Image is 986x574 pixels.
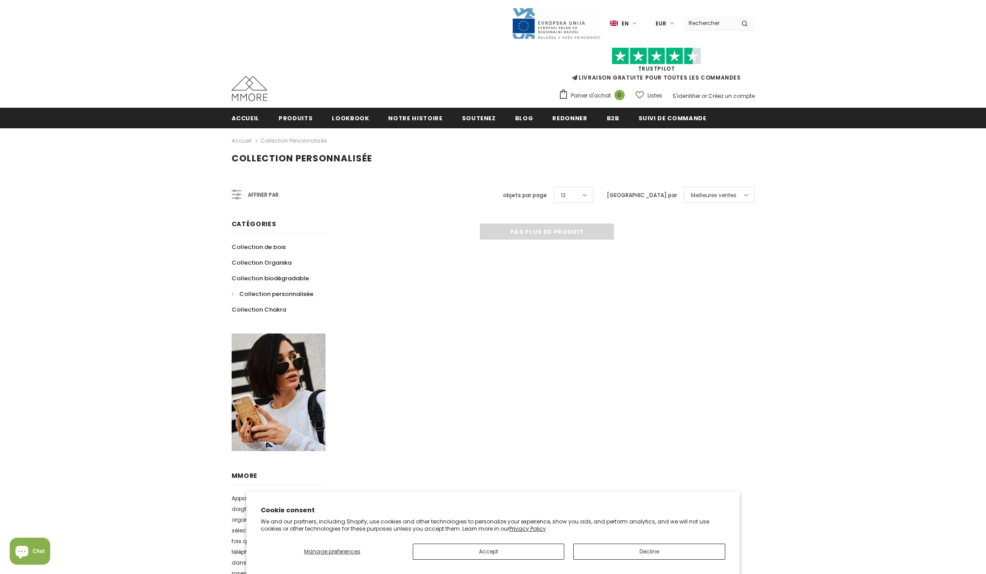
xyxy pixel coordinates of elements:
a: Suivi de commande [639,108,707,128]
a: Accueil [232,135,252,146]
label: objets par page [503,191,547,200]
span: Listes [647,91,662,100]
span: Collection personnalisée [239,290,313,298]
span: soutenez [462,114,496,122]
a: Créez un compte [708,92,755,100]
span: or [702,92,707,100]
a: soutenez [462,108,496,128]
label: [GEOGRAPHIC_DATA] par [607,191,677,200]
span: EUR [656,19,666,28]
a: Listes [635,88,662,103]
span: Catégories [232,219,276,228]
a: Collection Chakra [232,302,286,317]
img: Javni Razpis [512,7,601,40]
span: Affiner par [248,190,279,200]
span: Lookbook [332,114,369,122]
a: Produits [279,108,313,128]
a: Collection personnalisée [260,137,327,144]
input: Search Site [683,17,735,30]
span: Collection biodégradable [232,274,309,283]
span: Notre histoire [388,114,442,122]
a: Redonner [552,108,587,128]
a: Collection Organika [232,255,292,270]
span: Collection Organika [232,258,292,267]
a: Collection de bois [232,239,286,255]
span: Manage preferences [304,548,360,555]
span: Collection personnalisée [232,152,372,165]
span: LIVRAISON GRATUITE POUR TOUTES LES COMMANDES [559,51,755,81]
span: 12 [561,191,566,200]
span: Panier d'achat [571,91,611,100]
span: Collection de bois [232,243,286,251]
a: Accueil [232,108,260,128]
h2: Cookie consent [261,506,725,515]
a: Privacy Policy [509,525,546,532]
button: Decline [573,544,725,560]
a: Notre histoire [388,108,442,128]
span: 0 [614,90,625,100]
span: Redonner [552,114,587,122]
a: TrustPilot [638,65,675,72]
a: Collection personnalisée [232,286,313,302]
a: Panier d'achat 0 [559,89,629,102]
span: Meilleures ventes [691,191,736,200]
button: Manage preferences [261,544,404,560]
span: Blog [515,114,533,122]
p: We and our partners, including Shopify, use cookies and other technologies to personalize your ex... [261,518,725,532]
a: B2B [607,108,619,128]
a: Javni Razpis [512,19,601,27]
a: Collection biodégradable [232,270,309,286]
span: Produits [279,114,313,122]
span: Collection Chakra [232,305,286,314]
button: Accept [413,544,565,560]
img: i-lang-1.png [610,20,618,27]
span: Suivi de commande [639,114,707,122]
span: MMORE [232,471,258,480]
a: Lookbook [332,108,369,128]
span: Accueil [232,114,260,122]
a: Blog [515,108,533,128]
a: S'identifier [673,92,700,100]
span: en [622,19,629,28]
inbox-online-store-chat: Shopify online store chat [7,538,53,567]
span: B2B [607,114,619,122]
img: Cas MMORE [232,76,267,101]
img: Faites confiance aux étoiles pilotes [612,47,701,65]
